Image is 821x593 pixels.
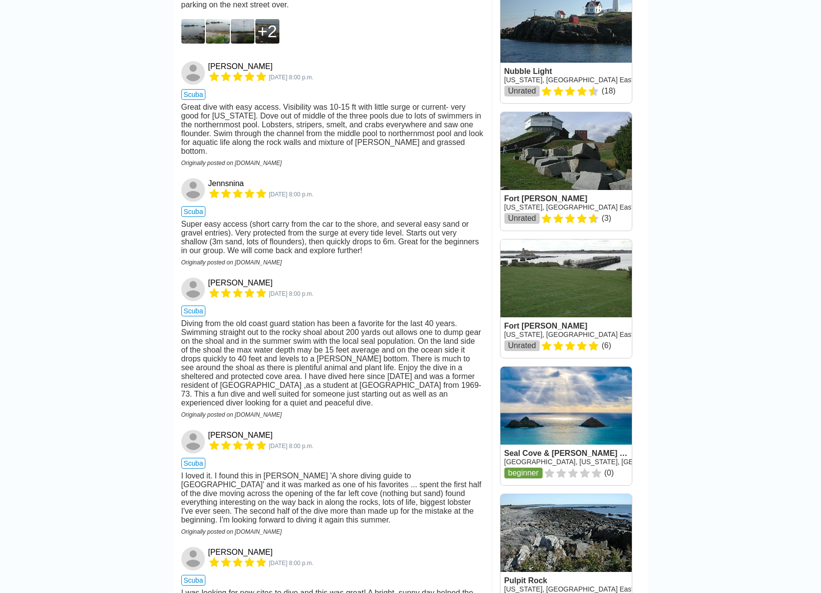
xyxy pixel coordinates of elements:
[206,19,230,44] img: d011754.jpg
[257,22,277,41] div: 2
[181,103,484,156] div: Great dive with easy access. Visibility was 10-15 ft with little surge or current- very good for ...
[208,548,273,557] a: [PERSON_NAME]
[208,279,273,287] a: [PERSON_NAME]
[181,160,484,166] div: Originally posted on [DOMAIN_NAME]
[181,528,484,535] div: Originally posted on [DOMAIN_NAME]
[269,443,314,450] span: 4277
[181,575,206,586] span: scuba
[181,547,206,570] a: Cathy
[181,178,206,202] a: Jennsnina
[181,220,484,255] div: Super easy access (short carry from the car to the shore, and several easy sand or gravel entries...
[181,458,206,469] span: scuba
[181,319,484,407] div: Diving from the old coast guard station has been a favorite for the last 40 years. Swimming strai...
[208,62,273,71] a: [PERSON_NAME]
[269,560,314,567] span: 3800
[208,431,273,440] a: [PERSON_NAME]
[504,585,633,593] a: [US_STATE], [GEOGRAPHIC_DATA] East
[269,74,314,81] span: 1052
[181,306,206,316] span: scuba
[181,61,206,85] a: Nate Edwards
[181,19,205,44] img: D011748.JPG
[181,547,205,570] img: Cathy
[181,178,205,202] img: Jennsnina
[181,259,484,266] div: Originally posted on [DOMAIN_NAME]
[181,206,206,217] span: scuba
[181,411,484,418] div: Originally posted on [DOMAIN_NAME]
[181,61,205,85] img: Nate Edwards
[181,278,206,301] a: Eric Sheltra
[208,179,244,188] a: Jennsnina
[269,191,314,198] span: 5210
[181,278,205,301] img: Eric Sheltra
[181,430,205,453] img: Michael Kelliher
[231,19,255,44] img: D011753.JPG
[181,472,484,524] div: I loved it. I found this in [PERSON_NAME] 'A shore diving guide to [GEOGRAPHIC_DATA]' and it was ...
[269,290,314,297] span: 1062
[181,430,206,453] a: Michael Kelliher
[181,89,206,100] span: scuba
